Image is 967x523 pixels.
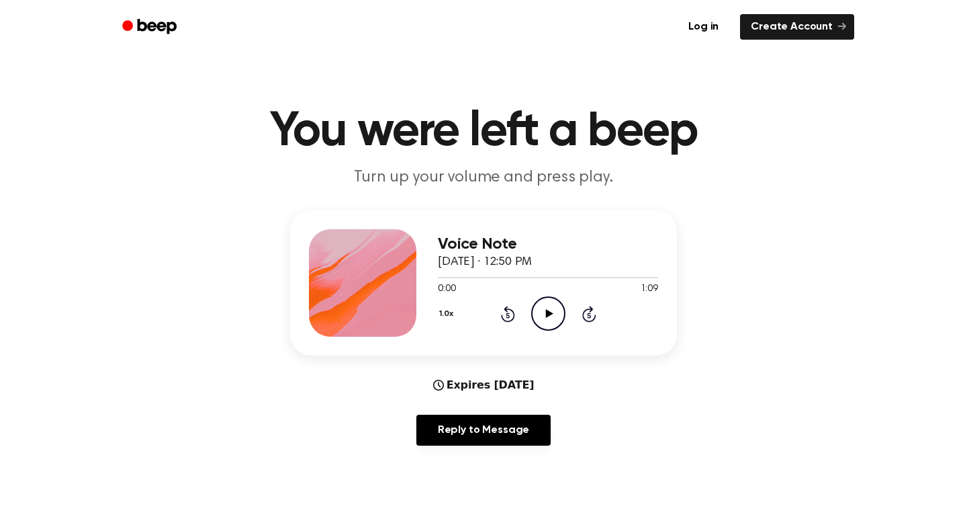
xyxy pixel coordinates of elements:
[740,14,854,40] a: Create Account
[438,256,532,268] span: [DATE] · 12:50 PM
[438,303,458,325] button: 1.0x
[113,14,189,40] a: Beep
[438,235,658,253] h3: Voice Note
[140,108,827,156] h1: You were left a beep
[226,167,741,189] p: Turn up your volume and press play.
[438,282,455,296] span: 0:00
[416,415,551,446] a: Reply to Message
[675,11,732,42] a: Log in
[641,282,658,296] span: 1:09
[433,377,535,393] div: Expires [DATE]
